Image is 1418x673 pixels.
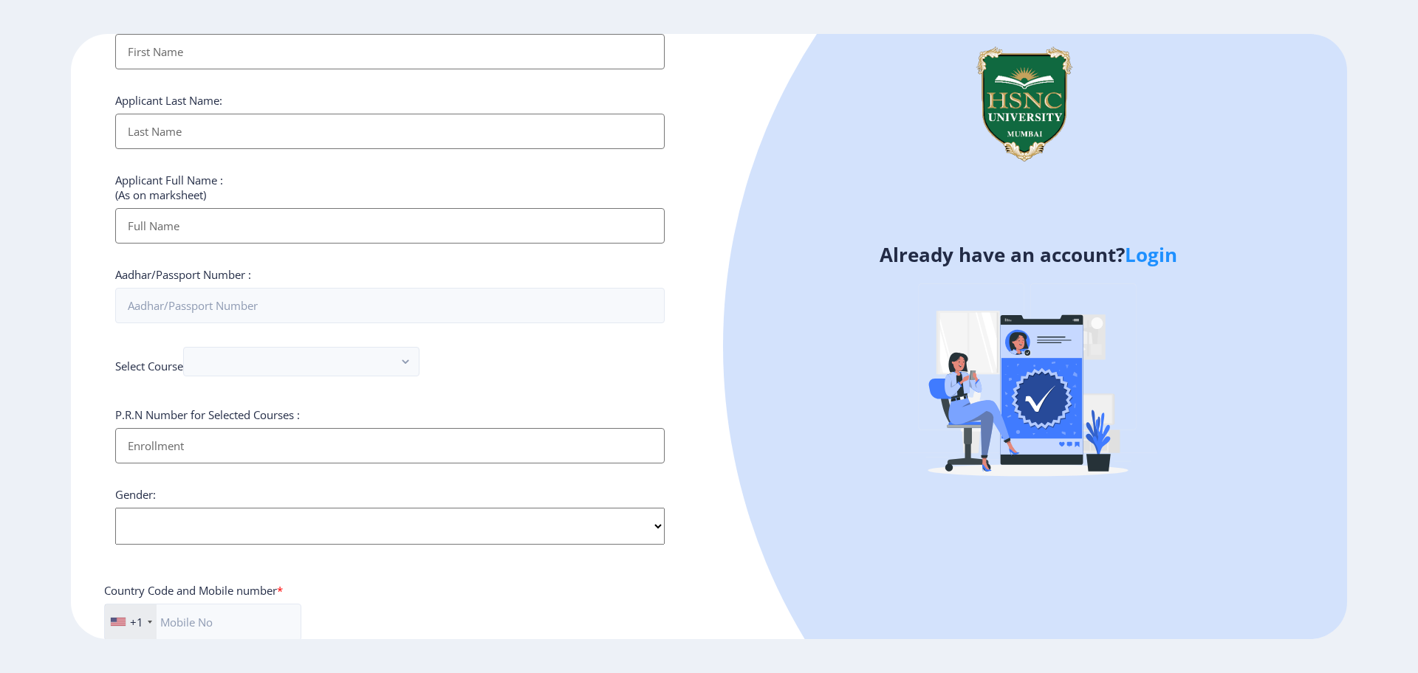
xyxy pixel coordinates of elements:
label: Select Course [115,359,183,373]
label: Gender: [115,487,156,502]
input: Mobile No [104,604,301,641]
input: Aadhar/Passport Number [115,288,665,323]
label: P.R.N Number for Selected Courses : [115,407,300,422]
input: Last Name [115,114,665,149]
input: First Name [115,34,665,69]
label: Applicant Last Name: [115,93,222,108]
div: +1 [130,615,143,629]
img: Verified-rafiki.svg [899,255,1157,514]
a: Login [1125,241,1177,268]
input: Full Name [115,208,665,244]
div: United States: +1 [105,604,157,640]
label: Applicant Full Name : (As on marksheet) [115,173,223,202]
label: Country Code and Mobile number [104,583,283,598]
label: Aadhar/Passport Number : [115,267,251,282]
img: logo [954,34,1095,174]
h4: Already have an account? [720,243,1336,266]
input: Enrollment [115,428,665,463]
